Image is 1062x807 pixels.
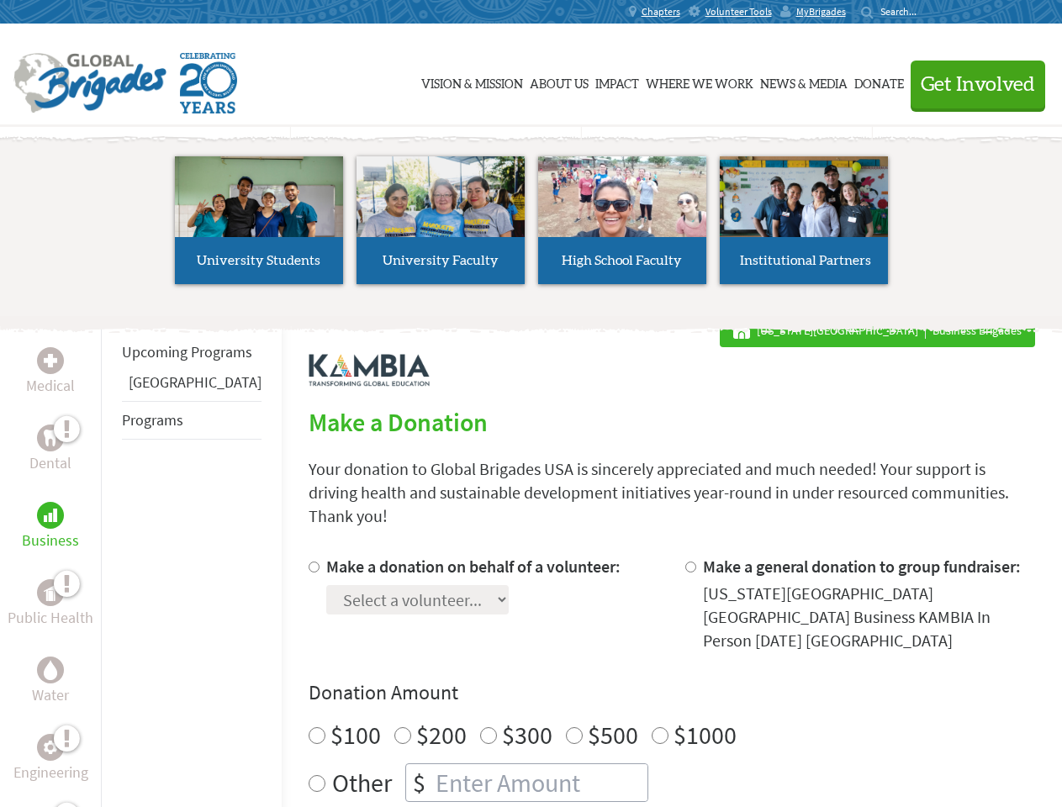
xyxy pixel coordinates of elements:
[37,425,64,451] div: Dental
[309,679,1035,706] h4: Donation Amount
[22,502,79,552] a: BusinessBusiness
[330,719,381,751] label: $100
[13,53,166,113] img: Global Brigades Logo
[8,606,93,630] p: Public Health
[357,156,525,284] a: University Faculty
[720,156,888,268] img: menu_brigades_submenu_4.jpg
[8,579,93,630] a: Public HealthPublic Health
[175,156,343,268] img: menu_brigades_submenu_1.jpg
[854,40,904,124] a: Donate
[703,582,1035,652] div: [US_STATE][GEOGRAPHIC_DATA] [GEOGRAPHIC_DATA] Business KAMBIA In Person [DATE] [GEOGRAPHIC_DATA]
[530,40,589,124] a: About Us
[880,5,928,18] input: Search...
[642,5,680,18] span: Chapters
[37,502,64,529] div: Business
[32,683,69,707] p: Water
[13,734,88,784] a: EngineeringEngineering
[326,556,621,577] label: Make a donation on behalf of a volunteer:
[29,425,71,475] a: DentalDental
[44,660,57,679] img: Water
[37,347,64,374] div: Medical
[760,40,848,124] a: News & Media
[26,347,75,398] a: MedicalMedical
[703,556,1021,577] label: Make a general donation to group fundraiser:
[588,719,638,751] label: $500
[562,254,682,267] span: High School Faculty
[357,156,525,269] img: menu_brigades_submenu_2.jpg
[26,374,75,398] p: Medical
[309,407,1035,437] h2: Make a Donation
[674,719,737,751] label: $1000
[122,342,252,361] a: Upcoming Programs
[44,354,57,367] img: Medical
[309,457,1035,528] p: Your donation to Global Brigades USA is sincerely appreciated and much needed! Your support is dr...
[911,61,1045,108] button: Get Involved
[122,410,183,430] a: Programs
[122,334,262,371] li: Upcoming Programs
[129,372,262,392] a: [GEOGRAPHIC_DATA]
[595,40,639,124] a: Impact
[37,734,64,761] div: Engineering
[740,254,871,267] span: Institutional Partners
[432,764,647,801] input: Enter Amount
[538,156,706,284] a: High School Faculty
[197,254,320,267] span: University Students
[44,430,57,446] img: Dental
[416,719,467,751] label: $200
[796,5,846,18] span: MyBrigades
[32,657,69,707] a: WaterWater
[921,75,1035,95] span: Get Involved
[705,5,772,18] span: Volunteer Tools
[44,741,57,754] img: Engineering
[406,764,432,801] div: $
[421,40,523,124] a: Vision & Mission
[502,719,552,751] label: $300
[309,354,430,387] img: logo-kambia.png
[37,657,64,683] div: Water
[646,40,753,124] a: Where We Work
[122,401,262,440] li: Programs
[538,156,706,238] img: menu_brigades_submenu_3.jpg
[122,371,262,401] li: Panama
[29,451,71,475] p: Dental
[332,763,392,802] label: Other
[44,584,57,601] img: Public Health
[180,53,237,113] img: Global Brigades Celebrating 20 Years
[720,156,888,284] a: Institutional Partners
[383,254,499,267] span: University Faculty
[44,509,57,522] img: Business
[37,579,64,606] div: Public Health
[175,156,343,284] a: University Students
[13,761,88,784] p: Engineering
[22,529,79,552] p: Business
